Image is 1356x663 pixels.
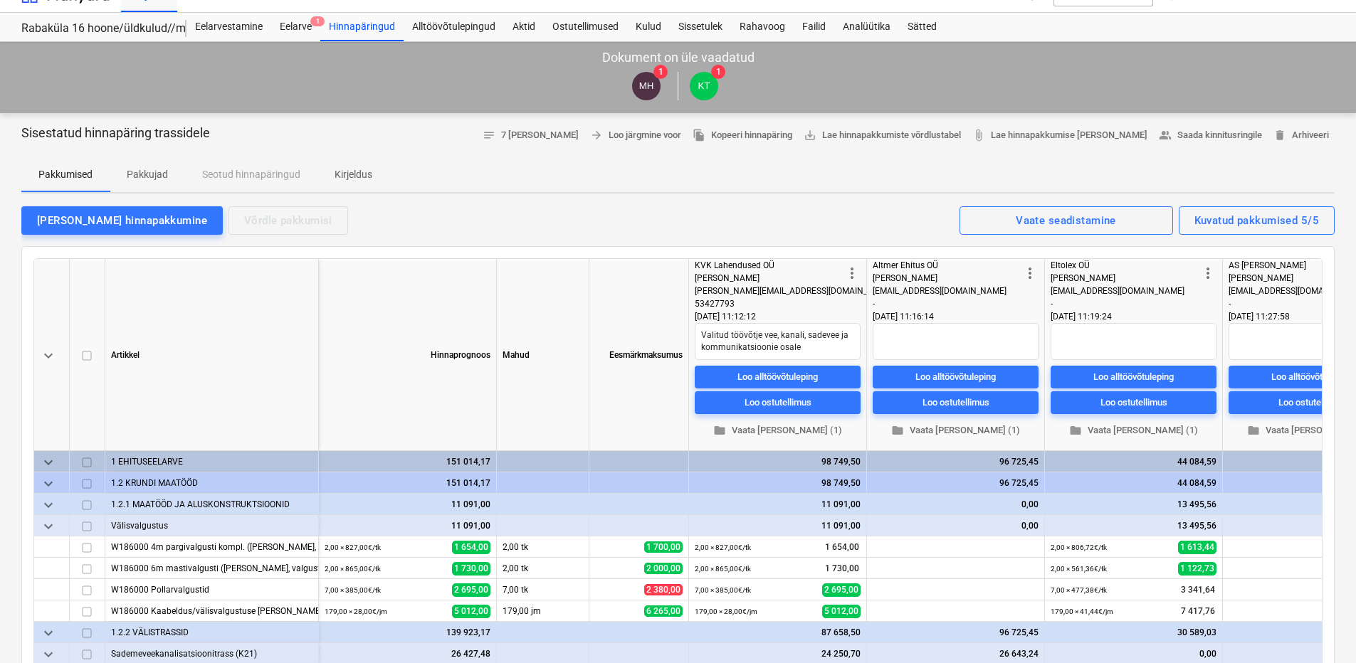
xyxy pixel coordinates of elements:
button: Loo alltöövõtuleping [695,366,861,388]
a: Analüütika [834,13,899,41]
span: 5 012,00 [452,605,490,618]
span: delete [1273,129,1286,142]
span: keyboard_arrow_down [40,646,57,663]
span: keyboard_arrow_down [40,454,57,471]
div: W186000 4m pargivalgusti kompl. (sh jalad, valgustitega) [111,536,312,557]
div: 30 589,03 [1051,622,1216,643]
div: Märt Hanson [632,72,661,100]
div: Loo alltöövõtuleping [1271,368,1352,385]
a: Aktid [504,13,544,41]
span: Loo järgmine voor [590,127,681,144]
span: 7 [PERSON_NAME] [483,127,579,144]
div: 1.2.1 MAATÖÖD JA ALUSKONSTRUKTSIOONID [111,494,312,514]
div: 13 495,56 [1051,515,1216,536]
a: Sätted [899,13,945,41]
div: 98 749,50 [695,451,861,472]
span: 1 [711,65,725,79]
span: Kopeeri hinnapäring [693,127,792,144]
div: 53427793 [695,297,843,310]
div: Loo ostutellimus [1100,394,1167,410]
div: Hinnaprognoos [319,259,497,451]
span: [EMAIL_ADDRESS][DOMAIN_NAME] [1051,286,1184,296]
span: Lae hinnapakkumise [PERSON_NAME] [972,127,1147,144]
p: Pakkumised [38,167,93,182]
span: 1 654,00 [824,541,861,553]
small: 7,00 × 385,00€ / tk [325,586,381,594]
div: - [873,297,1021,310]
button: Loo ostutellimus [873,391,1039,414]
span: 2 695,00 [452,583,490,597]
span: 6 265,00 [644,605,683,617]
span: Arhiveeri [1273,127,1329,144]
span: people_alt [1159,129,1172,142]
div: 2,00 tk [497,536,589,558]
span: 3 341,64 [1179,584,1216,596]
small: 179,00 × 28,00€ / jm [695,608,757,615]
a: Lae hinnapakkumise [PERSON_NAME] [967,124,1153,147]
span: folder [891,424,904,437]
div: Hinnapäringud [320,13,404,41]
div: 96 725,45 [873,622,1039,643]
span: 7 417,76 [1179,605,1216,617]
span: Lae hinnapakkumiste võrdlustabel [804,127,961,144]
div: 7,00 tk [497,579,589,600]
div: Vaate seadistamine [1016,211,1116,230]
a: Lae hinnapakkumiste võrdlustabel [798,124,967,147]
span: more_vert [843,265,861,282]
span: Vaata [PERSON_NAME] (1) [878,423,1033,439]
small: 2,00 × 865,00€ / tk [325,565,381,573]
div: Altmer Ehitus OÜ [873,259,1021,272]
div: Klaus Treimann [690,72,718,100]
div: 13 495,56 [1051,494,1216,515]
a: Failid [794,13,834,41]
button: Loo ostutellimus [695,391,861,414]
div: 11 091,00 [325,494,490,515]
iframe: Chat Widget [1285,595,1356,663]
div: 11 091,00 [325,515,490,536]
span: keyboard_arrow_down [40,518,57,535]
span: 1 [310,16,325,26]
a: Rahavoog [731,13,794,41]
p: Dokument on üle vaadatud [602,49,755,66]
div: [PERSON_NAME] hinnapakkumine [37,211,207,230]
span: Vaata [PERSON_NAME] (1) [700,423,855,439]
span: MH [639,80,654,91]
span: more_vert [1199,265,1216,282]
a: Alltöövõtulepingud [404,13,504,41]
span: 1 613,44 [1178,541,1216,554]
span: 1 122,73 [1178,562,1216,576]
div: [DATE] 11:19:24 [1051,310,1216,323]
div: Sissetulek [670,13,731,41]
a: Ostutellimused [544,13,627,41]
span: KT [698,80,710,91]
button: Vaata [PERSON_NAME] (1) [695,420,861,442]
a: Eelarvestamine [186,13,271,41]
div: 0,00 [873,494,1039,515]
span: keyboard_arrow_down [40,625,57,642]
small: 2,00 × 806,72€ / tk [1051,543,1107,551]
small: 2,00 × 827,00€ / tk [695,543,751,551]
button: Vaata [PERSON_NAME] (1) [1051,420,1216,442]
div: Mahud [497,259,589,451]
small: 2,00 × 865,00€ / tk [695,565,751,573]
span: 5 012,00 [822,605,861,618]
button: Vaata [PERSON_NAME] (1) [873,420,1039,442]
span: 2 695,00 [822,583,861,597]
div: Kuvatud pakkumised 5/5 [1194,211,1319,230]
div: [PERSON_NAME] [873,272,1021,285]
div: [DATE] 11:16:14 [873,310,1039,323]
div: 0,00 [873,515,1039,536]
div: Artikkel [105,259,319,451]
div: 11 091,00 [695,515,861,536]
span: 1 730,00 [824,563,861,575]
div: Eesmärkmaksumus [589,259,689,451]
div: [DATE] 11:12:12 [695,310,861,323]
span: keyboard_arrow_down [40,497,57,514]
span: 1 700,00 [644,541,683,553]
button: Kuvatud pakkumised 5/5 [1179,206,1335,235]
